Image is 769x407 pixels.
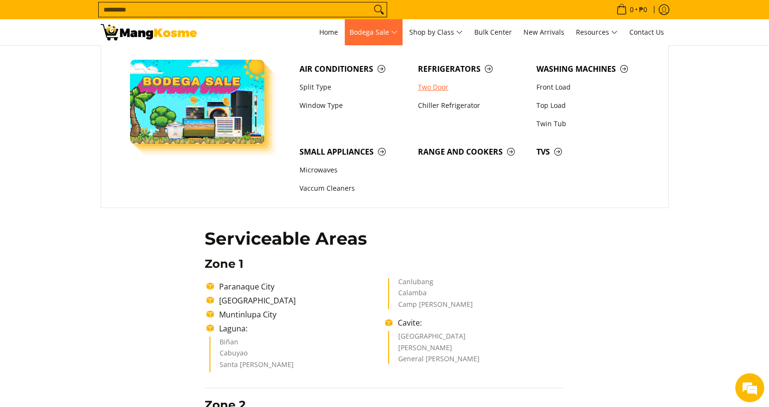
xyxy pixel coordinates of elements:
[300,63,408,75] span: Air Conditioners
[536,146,645,158] span: TVs
[629,27,664,37] span: Contact Us
[101,24,197,40] img: Shipping &amp; Delivery Page l Mang Kosme: Home Appliances Warehouse Sale!
[220,339,376,350] li: Biñan
[20,121,168,219] span: We are offline. Please leave us a message.
[345,19,403,45] a: Bodega Sale
[532,115,650,133] a: Twin Tub
[413,96,532,115] a: Chiller Refrigerator
[532,143,650,161] a: TVs
[404,19,468,45] a: Shop by Class
[314,19,343,45] a: Home
[295,96,413,115] a: Window Type
[5,263,183,297] textarea: Type your message and click 'Submit'
[571,19,623,45] a: Resources
[350,26,398,39] span: Bodega Sale
[398,289,555,301] li: Calamba
[319,27,338,37] span: Home
[141,297,175,310] em: Submit
[300,146,408,158] span: Small Appliances
[613,4,650,15] span: •
[625,19,669,45] a: Contact Us
[207,19,669,45] nav: Main Menu
[371,2,387,17] button: Search
[532,60,650,78] a: Washing Machines
[295,161,413,180] a: Microwaves
[220,361,376,373] li: Santa [PERSON_NAME]
[474,27,512,37] span: Bulk Center
[532,78,650,96] a: Front Load
[393,317,564,328] li: Cavite:
[295,60,413,78] a: Air Conditioners
[523,27,564,37] span: New Arrivals
[418,146,527,158] span: Range and Cookers
[214,309,385,320] li: Muntinlupa City
[219,281,274,292] span: Paranaque City
[158,5,181,28] div: Minimize live chat window
[413,60,532,78] a: Refrigerators
[413,78,532,96] a: Two Door
[418,63,527,75] span: Refrigerators
[295,180,413,198] a: Vaccum Cleaners
[469,19,517,45] a: Bulk Center
[205,257,564,271] h3: Zone 1
[519,19,569,45] a: New Arrivals
[295,143,413,161] a: Small Appliances
[295,78,413,96] a: Split Type
[205,228,564,249] h2: Serviceable Areas
[638,6,649,13] span: ₱0
[576,26,618,39] span: Resources
[398,355,555,364] li: General [PERSON_NAME]
[130,60,265,144] img: Bodega Sale
[532,96,650,115] a: Top Load
[398,301,555,310] li: Camp [PERSON_NAME]
[398,344,555,356] li: [PERSON_NAME]
[50,54,162,66] div: Leave a message
[214,323,385,334] li: Laguna:
[398,278,555,290] li: Canlubang
[409,26,463,39] span: Shop by Class
[413,143,532,161] a: Range and Cookers
[220,350,376,361] li: Cabuyao
[536,63,645,75] span: Washing Machines
[214,295,385,306] li: [GEOGRAPHIC_DATA]
[628,6,635,13] span: 0
[398,333,555,344] li: [GEOGRAPHIC_DATA]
